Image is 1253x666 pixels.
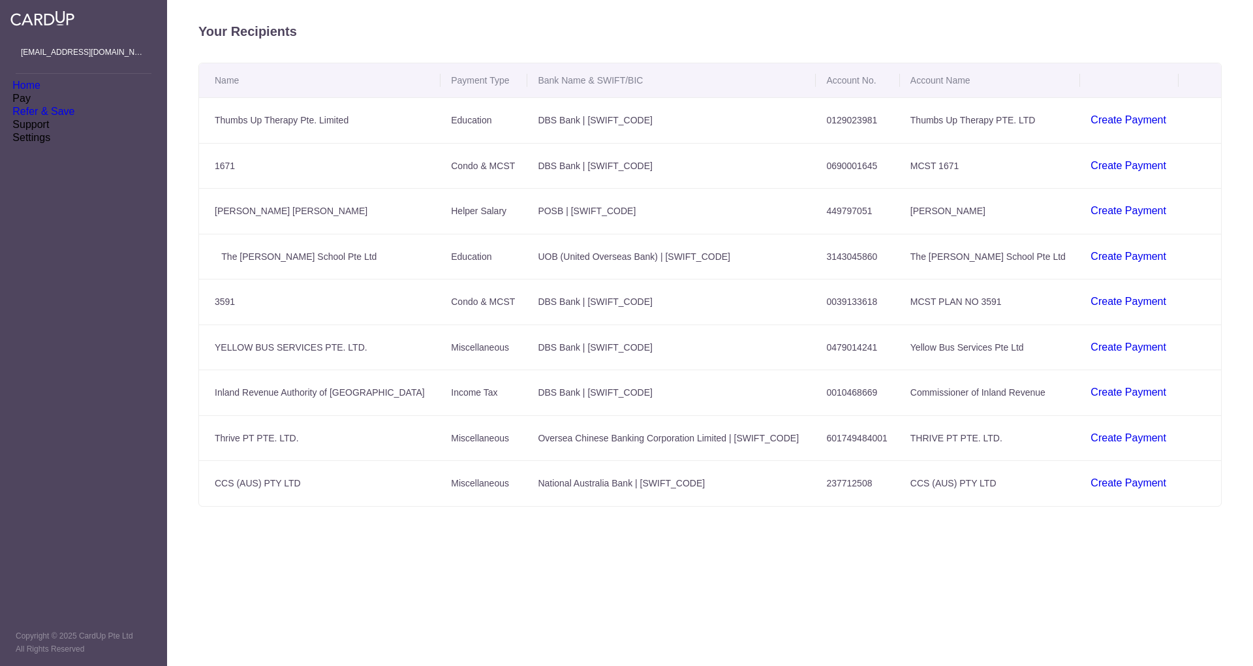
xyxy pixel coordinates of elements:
td: POSB | [SWIFT_CODE] [525,191,813,236]
span: Support [42,182,128,195]
td: 449797051 [814,191,900,236]
td: DBS Bank | [SWIFT_CODE] [525,283,813,331]
td: The [PERSON_NAME] School Pte Ltd [199,236,439,283]
th: Payment Type [439,63,526,97]
td: 0010468669 [814,377,900,424]
td: Miscellaneous [439,424,526,472]
td: Oversea Chinese Banking Corporation Limited | [SWIFT_CODE] [525,424,813,472]
td: National Australia Bank | [SWIFT_CODE] [525,472,813,518]
td: [PERSON_NAME] [PERSON_NAME] [199,191,439,236]
td: DBS Bank | [SWIFT_CODE] [525,97,813,143]
td: Miscellaneous [439,331,526,377]
span: Refer & Save [42,151,128,164]
a: Create Payment [1089,443,1160,454]
td: DBS Bank | [SWIFT_CODE] [525,377,813,424]
a: Create Payment [1089,208,1160,219]
td: Thumbs Up Therapy PTE. LTD [899,97,1079,143]
a: Create Payment [1089,302,1160,313]
td: The [PERSON_NAME] School Pte Ltd [899,236,1079,283]
a: Create Payment [1089,161,1160,172]
iframe: Opens a widget where you can find more information [1169,627,1240,659]
h4: Your Recipients [198,21,1222,42]
td: 601749484001 [814,424,900,472]
td: 1671 [199,143,439,191]
td: 0690001645 [814,143,900,191]
td: DBS Bank | [SWIFT_CODE] [525,331,813,377]
span: Settings [42,214,128,227]
td: Education [439,236,526,283]
td: 0479014241 [814,331,900,377]
td: Yellow Bus Services Pte Ltd [899,331,1079,377]
td: Thumbs Up Therapy Pte. Limited [199,97,439,143]
th: Account Name [899,63,1079,97]
td: 3143045860 [814,236,900,283]
th: Name [199,63,439,97]
th: Bank Name & SWIFT/BIC [525,63,813,97]
td: Commissioner of Inland Revenue [899,377,1079,424]
span: Pay [42,119,128,133]
td: YELLOW BUS SERVICES PTE. LTD. [199,331,439,377]
td: 0129023981 [814,97,900,143]
td: Condo & MCST [439,283,526,331]
td: 0039133618 [814,283,900,331]
td: MCST 1671 [899,143,1079,191]
td: UOB (United Overseas Bank) | [SWIFT_CODE] [525,236,813,283]
p: [EMAIL_ADDRESS][DOMAIN_NAME] [21,46,146,59]
a: Create Payment [1089,254,1160,265]
td: Education [439,97,526,143]
td: Inland Revenue Authority of [GEOGRAPHIC_DATA] [199,377,439,424]
a: Create Payment [1089,395,1160,406]
a: Create Payment [1089,348,1160,359]
span: Home [42,88,128,101]
td: CCS (AUS) PTY LTD [199,472,439,518]
td: 237712508 [814,472,900,518]
td: [PERSON_NAME] [899,191,1079,236]
a: Create Payment [1089,114,1160,125]
th: Account No. [814,63,900,97]
img: CardUp [16,10,80,26]
td: Helper Salary [439,191,526,236]
td: CCS (AUS) PTY LTD [899,472,1079,518]
td: Income Tax [439,377,526,424]
td: MCST PLAN NO 3591 [899,283,1079,331]
td: Condo & MCST [439,143,526,191]
td: THRIVE PT PTE. LTD. [899,424,1079,472]
a: Create Payment [1089,489,1160,500]
td: Miscellaneous [439,472,526,518]
td: DBS Bank | [SWIFT_CODE] [525,143,813,191]
td: 3591 [199,283,439,331]
td: Thrive PT PTE. LTD. [199,424,439,472]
